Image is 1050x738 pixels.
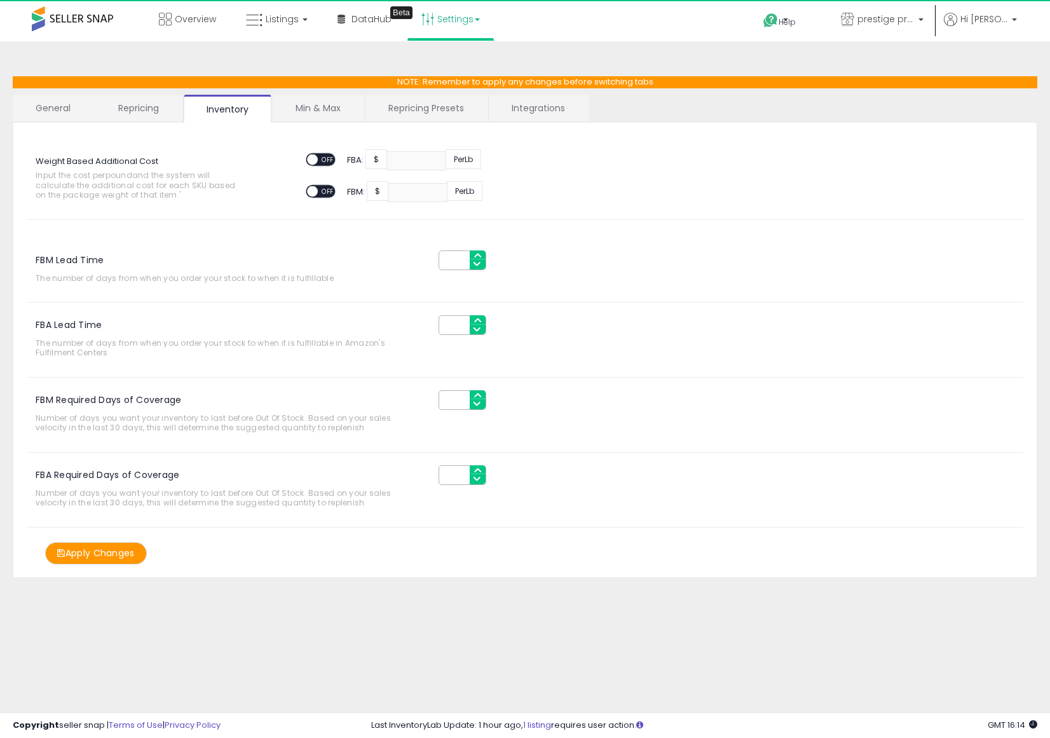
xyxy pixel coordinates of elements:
span: OFF [318,154,338,165]
a: Repricing Presets [365,95,487,121]
span: Help [779,17,796,27]
span: The number of days from when you order your stock to when it is fulfillable [36,273,419,283]
label: FBM Required Days of Coverage [26,390,181,404]
span: The number of days from when you order your stock to when it is fulfillable in Amazon's Fulfilmen... [36,338,419,358]
span: Overview [175,13,216,25]
span: Number of days you want your inventory to last before Out Of Stock. Based on your sales velocity ... [36,413,419,433]
button: Apply Changes [45,542,147,564]
span: Per Lb [446,149,481,169]
label: FBA Lead Time [26,315,102,329]
a: Help [753,3,821,41]
span: DataHub [351,13,392,25]
label: Weight Based Additional Cost [36,151,158,168]
span: Input the cost per pound and the system will calculate the additional cost for each SKU based on ... [36,170,248,200]
a: General [13,95,94,121]
i: Get Help [763,13,779,29]
a: Integrations [489,95,588,121]
div: Tooltip anchor [390,6,412,19]
span: Listings [266,13,299,25]
span: prestige products co. [857,13,915,25]
a: Hi [PERSON_NAME] [944,13,1017,41]
label: FBA Required Days of Coverage [26,465,179,479]
span: Per Lb [447,181,482,201]
span: Hi [PERSON_NAME] [960,13,1008,25]
span: $ [367,181,388,201]
a: Inventory [184,95,271,123]
span: FBM: [347,185,365,197]
label: FBM Lead Time [26,250,104,264]
span: Number of days you want your inventory to last before Out Of Stock. Based on your sales velocity ... [36,488,419,508]
span: FBA: [347,153,364,165]
p: NOTE: Remember to apply any changes before switching tabs [13,76,1037,88]
span: $ [365,149,387,169]
a: Repricing [95,95,182,121]
span: OFF [318,186,338,197]
a: Min & Max [273,95,364,121]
